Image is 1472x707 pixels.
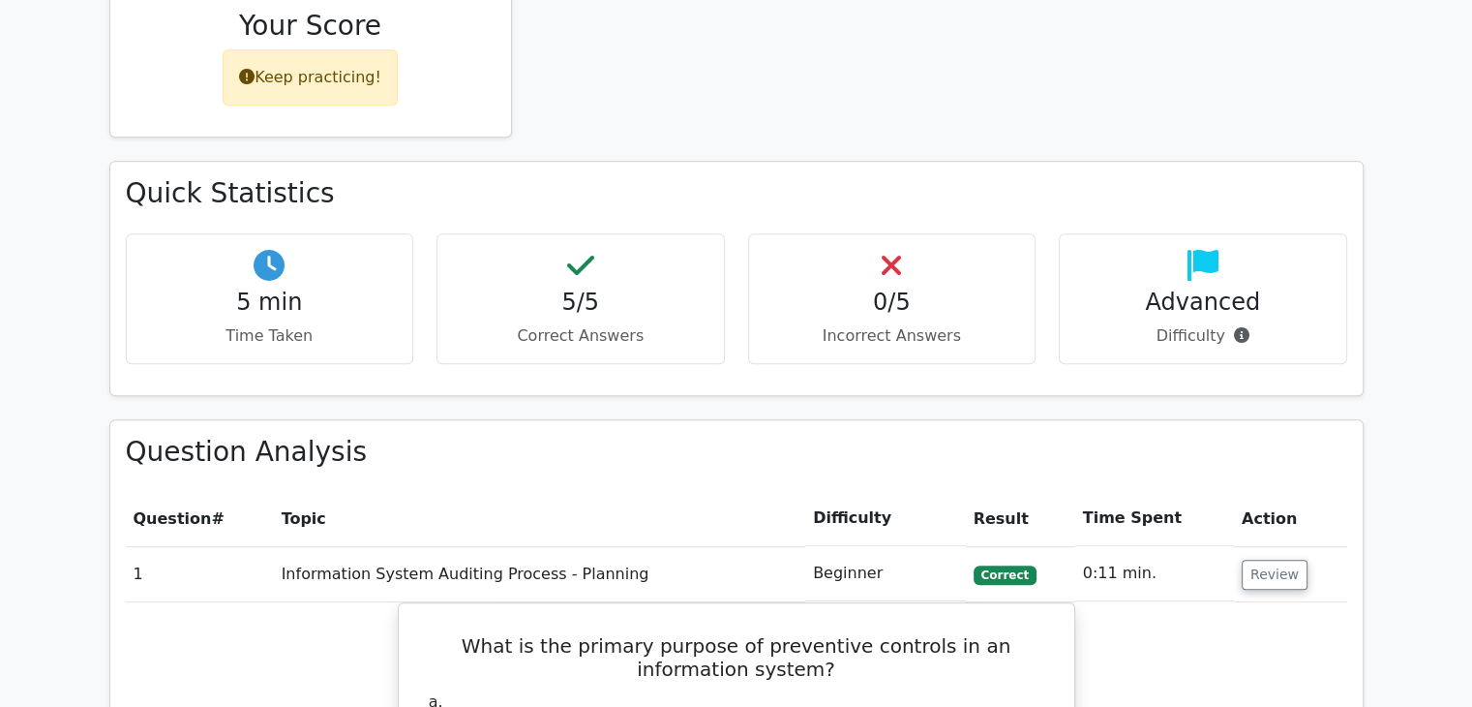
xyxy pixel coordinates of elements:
h4: 0/5 [765,289,1020,317]
th: Result [966,491,1075,546]
span: Correct [974,566,1036,585]
th: Difficulty [805,491,966,546]
td: 1 [126,546,274,601]
p: Time Taken [142,324,398,348]
p: Correct Answers [453,324,708,348]
th: Topic [274,491,805,546]
span: Question [134,509,212,528]
h3: Your Score [126,10,496,43]
p: Difficulty [1075,324,1331,348]
p: Incorrect Answers [765,324,1020,348]
td: Information System Auditing Process - Planning [274,546,805,601]
th: Time Spent [1075,491,1234,546]
h4: 5/5 [453,289,708,317]
h4: Advanced [1075,289,1331,317]
h3: Quick Statistics [126,177,1347,210]
td: Beginner [805,546,966,601]
td: 0:11 min. [1075,546,1234,601]
h3: Question Analysis [126,436,1347,469]
button: Review [1242,560,1307,590]
th: Action [1234,491,1347,546]
h4: 5 min [142,289,398,317]
th: # [126,491,274,546]
h5: What is the primary purpose of preventive controls in an information system? [422,634,1051,681]
div: Keep practicing! [223,49,398,106]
